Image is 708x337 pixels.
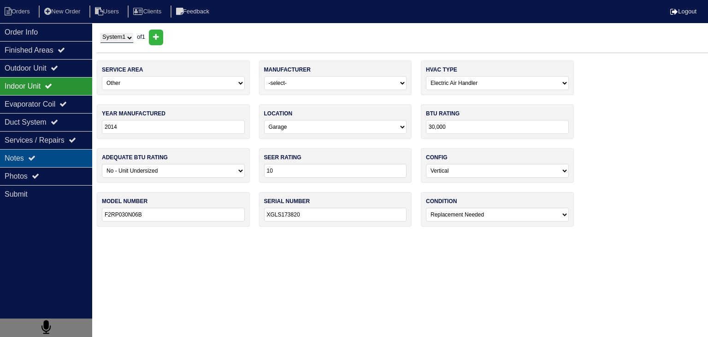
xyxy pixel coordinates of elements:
[426,197,457,205] label: condition
[89,6,126,18] li: Users
[128,8,169,15] a: Clients
[102,109,165,118] label: year manufactured
[39,6,88,18] li: New Order
[89,8,126,15] a: Users
[264,197,310,205] label: serial number
[426,153,448,162] label: config
[264,109,293,118] label: location
[426,109,460,118] label: btu rating
[264,153,301,162] label: seer rating
[102,66,143,74] label: service area
[102,197,147,205] label: model number
[97,30,708,45] div: of 1
[426,66,457,74] label: hvac type
[128,6,169,18] li: Clients
[102,153,168,162] label: adequate btu rating
[39,8,88,15] a: New Order
[264,66,311,74] label: manufacturer
[171,6,217,18] li: Feedback
[670,8,696,15] a: Logout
